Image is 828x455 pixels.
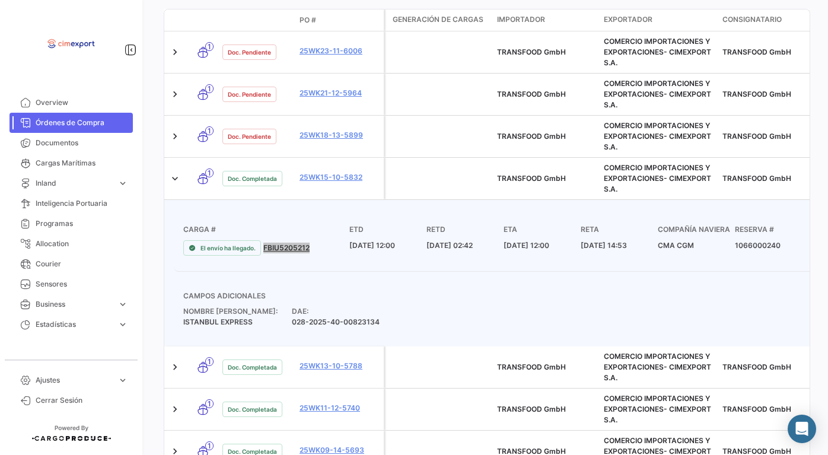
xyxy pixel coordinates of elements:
[300,403,379,413] a: 25WK11-12-5740
[292,306,380,317] span: DAE:
[393,14,483,25] span: Generación de cargas
[205,399,214,408] span: 1
[9,234,133,254] a: Allocation
[504,241,549,250] span: [DATE] 12:00
[36,299,113,310] span: Business
[183,224,349,235] h4: Carga #
[722,132,791,141] span: TRANSFOOD GmbH
[19,31,28,40] img: website_grey.svg
[36,97,128,108] span: Overview
[300,361,379,371] a: 25WK13-10-5788
[497,14,545,25] span: Importador
[658,224,735,235] h4: Compañía naviera
[497,90,566,98] span: TRANSFOOD GmbH
[599,9,718,31] datatable-header-cell: Exportador
[386,9,492,31] datatable-header-cell: Generación de cargas
[497,362,566,371] span: TRANSFOOD GmbH
[200,243,256,253] span: El envío ha llegado.
[36,198,128,209] span: Inteligencia Portuaria
[42,14,101,74] img: logo-cimexport.png
[169,46,181,58] a: Expand/Collapse Row
[604,352,711,382] span: COMERCIO IMPORTACIONES Y EXPORTACIONES- CIMEXPORT S.A.
[9,193,133,214] a: Inteligencia Portuaria
[300,88,379,98] a: 25WK21-12-5964
[36,375,113,386] span: Ajustes
[205,441,214,450] span: 1
[497,47,566,56] span: TRANSFOOD GmbH
[604,394,711,424] span: COMERCIO IMPORTACIONES Y EXPORTACIONES- CIMEXPORT S.A.
[788,415,816,443] div: Abrir Intercom Messenger
[228,362,277,372] span: Doc. Completada
[188,15,218,25] datatable-header-cell: Modo de Transporte
[205,168,214,177] span: 1
[228,174,277,183] span: Doc. Completada
[33,19,58,28] div: v 4.0.25
[36,138,128,148] span: Documentos
[49,69,59,78] img: tab_domain_overview_orange.svg
[9,93,133,113] a: Overview
[349,241,395,250] span: [DATE] 12:00
[581,224,658,235] h4: RETA
[300,46,379,56] a: 25WK23-11-6006
[604,121,711,151] span: COMERCIO IMPORTACIONES Y EXPORTACIONES- CIMEXPORT S.A.
[658,241,694,250] span: CMA CGM
[263,243,310,253] a: FBIU5205212
[205,42,214,51] span: 1
[9,254,133,274] a: Courier
[497,405,566,413] span: TRANSFOOD GmbH
[300,172,379,183] a: 25WK15-10-5832
[36,319,113,330] span: Estadísticas
[205,126,214,135] span: 1
[581,241,627,250] span: [DATE] 14:53
[9,153,133,173] a: Cargas Marítimas
[117,319,128,330] span: expand_more
[36,238,128,249] span: Allocation
[604,37,711,67] span: COMERCIO IMPORTACIONES Y EXPORTACIONES- CIMEXPORT S.A.
[228,132,271,141] span: Doc. Pendiente
[722,174,791,183] span: TRANSFOOD GmbH
[735,224,812,235] h4: Reserva #
[349,224,426,235] h4: ETD
[139,70,189,78] div: Palabras clave
[9,274,133,294] a: Sensores
[9,113,133,133] a: Órdenes de Compra
[36,259,128,269] span: Courier
[426,241,473,250] span: [DATE] 02:42
[36,158,128,168] span: Cargas Marítimas
[31,31,133,40] div: Dominio: [DOMAIN_NAME]
[9,214,133,234] a: Programas
[722,362,791,371] span: TRANSFOOD GmbH
[604,163,711,193] span: COMERCIO IMPORTACIONES Y EXPORTACIONES- CIMEXPORT S.A.
[169,88,181,100] a: Expand/Collapse Row
[504,224,581,235] h4: ETA
[722,47,791,56] span: TRANSFOOD GmbH
[36,395,128,406] span: Cerrar Sesión
[183,317,253,326] span: ISTANBUL EXPRESS
[19,19,28,28] img: logo_orange.svg
[722,90,791,98] span: TRANSFOOD GmbH
[169,361,181,373] a: Expand/Collapse Row
[117,299,128,310] span: expand_more
[722,14,782,25] span: Consignatario
[183,306,278,317] span: Nombre [PERSON_NAME]:
[117,375,128,386] span: expand_more
[735,241,781,250] span: 1066000240
[295,10,384,30] datatable-header-cell: PO #
[36,117,128,128] span: Órdenes de Compra
[126,69,136,78] img: tab_keywords_by_traffic_grey.svg
[300,15,316,26] span: PO #
[205,357,214,366] span: 1
[426,224,504,235] h4: RETD
[492,9,599,31] datatable-header-cell: Importador
[9,133,133,153] a: Documentos
[169,403,181,415] a: Expand/Collapse Row
[169,173,181,184] a: Expand/Collapse Row
[218,15,295,25] datatable-header-cell: Estado Doc.
[36,178,113,189] span: Inland
[228,405,277,414] span: Doc. Completada
[205,84,214,93] span: 1
[36,218,128,229] span: Programas
[117,178,128,189] span: expand_more
[497,174,566,183] span: TRANSFOOD GmbH
[604,79,711,109] span: COMERCIO IMPORTACIONES Y EXPORTACIONES- CIMEXPORT S.A.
